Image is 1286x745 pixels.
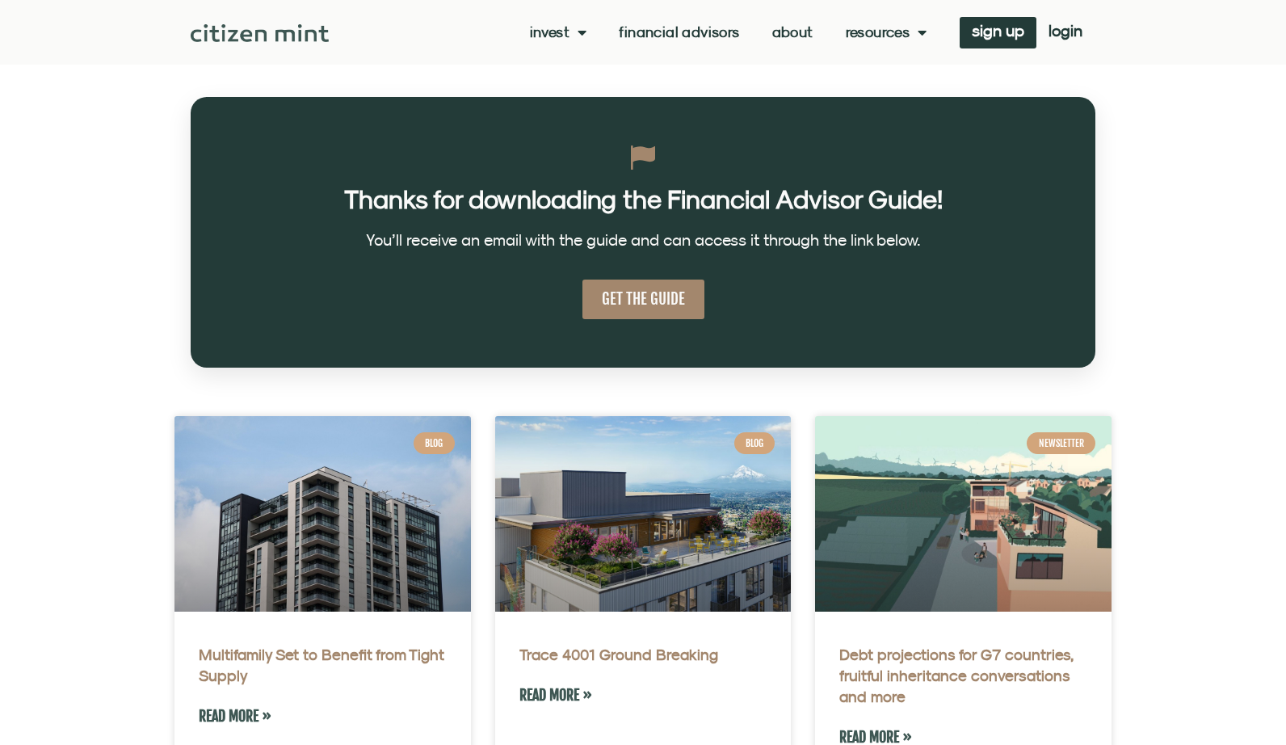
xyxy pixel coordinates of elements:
[972,25,1024,36] span: sign up
[960,17,1036,48] a: sign up
[839,646,1074,705] a: Debt projections for G7 countries, fruitful inheritance conversations and more
[582,280,704,319] a: GET THE GUIDE
[199,646,444,684] a: Multifamily Set to Benefit from Tight Supply
[239,186,1047,212] h2: Thanks for downloading the Financial Advisor Guide!
[519,646,718,663] a: Trace 4001 Ground Breaking
[602,289,685,309] span: GET THE GUIDE
[530,24,927,40] nav: Menu
[734,432,775,453] div: Blog
[1049,25,1082,36] span: login
[1027,432,1095,453] div: Newsletter
[414,432,455,453] div: Blog
[772,24,813,40] a: About
[199,706,271,726] a: Read more about Multifamily Set to Benefit from Tight Supply
[619,24,739,40] a: Financial Advisors
[320,228,966,252] p: You’ll receive an email with the guide and can access it through the link below.
[1036,17,1095,48] a: login
[846,24,927,40] a: Resources
[191,24,329,42] img: Citizen Mint
[530,24,587,40] a: Invest
[519,685,592,705] a: Read more about Trace 4001 Ground Breaking
[174,416,471,612] a: building, architecture, exterior, apartments, apartment building, modern architecture, building e...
